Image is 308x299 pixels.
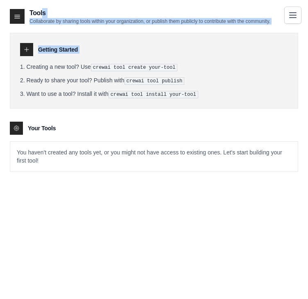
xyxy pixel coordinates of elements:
[29,8,270,18] h2: Tools
[284,7,301,24] button: Toggle navigation
[20,63,288,71] li: Creating a new tool? Use
[29,18,270,25] p: Collaborate by sharing tools within your organization, or publish them publicly to contribute wit...
[20,76,288,85] li: Ready to share your tool? Publish with
[38,45,78,54] h3: Getting Started
[28,124,56,132] h3: Your Tools
[10,142,298,171] p: You haven't created any tools yet, or you might not have access to existing ones. Let's start bui...
[91,64,178,71] pre: crewai tool create your-tool
[20,90,288,98] li: Want to use a tool? Install it with
[109,91,198,98] pre: crewai tool install your-tool
[125,77,185,85] pre: crewai tool publish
